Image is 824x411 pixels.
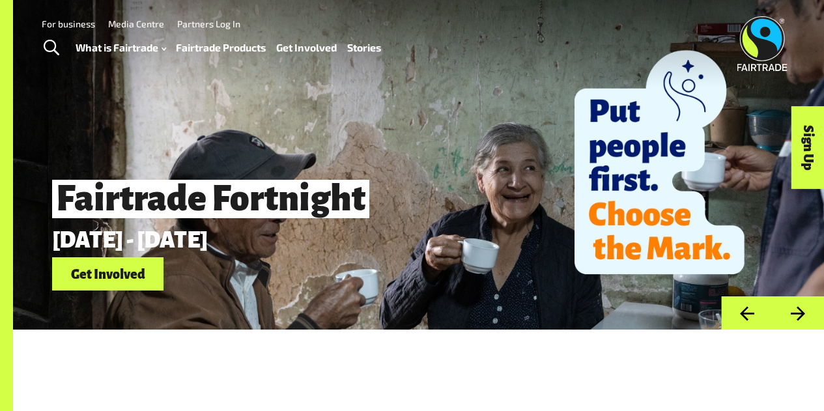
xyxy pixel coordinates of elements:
[176,38,266,57] a: Fairtrade Products
[177,18,240,29] a: Partners Log In
[52,257,163,291] a: Get Involved
[721,296,773,330] button: Previous
[52,180,369,218] span: Fairtrade Fortnight
[76,38,166,57] a: What is Fairtrade
[737,16,788,71] img: Fairtrade Australia New Zealand logo
[347,38,381,57] a: Stories
[35,32,67,64] a: Toggle Search
[52,228,661,253] p: [DATE] - [DATE]
[276,38,337,57] a: Get Involved
[42,18,95,29] a: For business
[773,296,824,330] button: Next
[108,18,164,29] a: Media Centre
